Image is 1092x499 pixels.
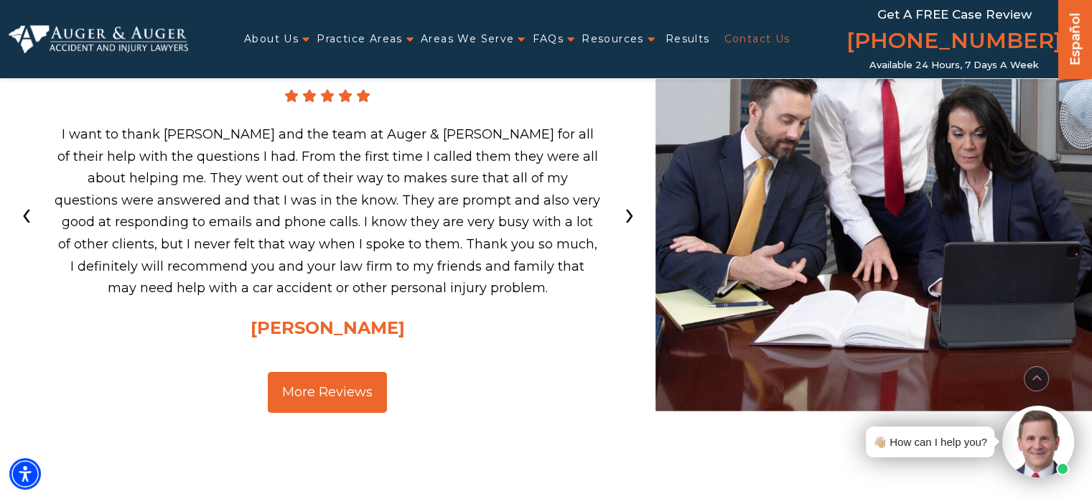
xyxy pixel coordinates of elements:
span: Get a FREE Case Review [877,7,1032,22]
span: Next [625,197,635,230]
a: Areas We Serve [421,24,515,54]
div: 👋🏼 How can I help you? [873,432,987,452]
span: [PERSON_NAME] [251,317,405,338]
span: More Reviews [282,386,373,398]
a: Practice Areas [317,24,403,54]
p: I want to thank [PERSON_NAME] and the team at Auger & [PERSON_NAME] for all of their help with th... [55,123,600,299]
img: Intaker widget Avatar [1002,406,1074,477]
button: scroll to up [1024,366,1049,391]
span: Available 24 Hours, 7 Days a Week [869,60,1039,71]
a: Results [666,24,710,54]
a: [PHONE_NUMBER] [846,25,1062,60]
a: About Us [244,24,299,54]
a: More Reviews [268,372,387,413]
a: Contact Us [724,24,790,54]
div: Accessibility Menu [9,458,41,490]
img: Auger & Auger Accident and Injury Lawyers Logo [9,25,188,52]
a: Resources [582,24,644,54]
span: Previous [22,197,32,230]
a: FAQs [532,24,564,54]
